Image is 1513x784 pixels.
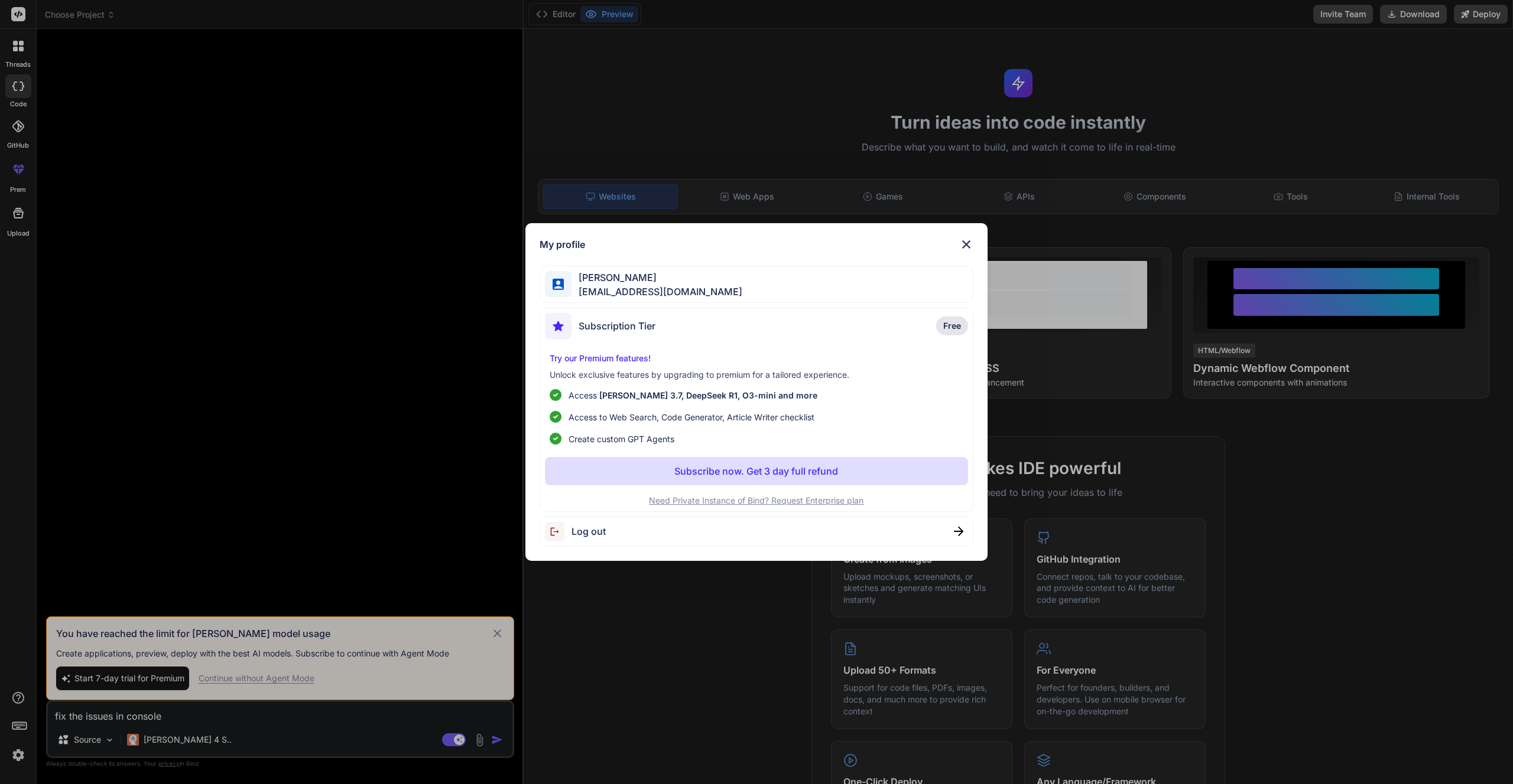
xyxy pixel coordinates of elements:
img: checklist [550,411,561,423]
img: checklist [550,389,561,401]
img: close [954,527,963,536]
span: [EMAIL_ADDRESS][DOMAIN_NAME] [572,285,742,299]
span: Log out [572,524,606,538]
img: subscription [545,313,572,339]
img: checklist [550,433,561,445]
p: Unlock exclusive features by upgrading to premium for a tailored experience. [550,369,963,381]
p: Access [569,389,817,401]
span: [PERSON_NAME] [572,270,742,285]
span: Create custom GPT Agents [569,433,674,445]
img: close [959,237,973,251]
p: Try our Premium features! [550,352,963,364]
span: Access to Web Search, Code Generator, Article Writer checklist [569,411,814,423]
img: logout [545,522,572,541]
button: Subscribe now. Get 3 day full refund [545,457,968,485]
p: Need Private Instance of Bind? Request Enterprise plan [545,495,968,507]
p: Subscribe now. Get 3 day full refund [674,464,838,478]
h1: My profile [540,237,585,251]
span: Free [943,320,961,332]
span: [PERSON_NAME] 3.7, DeepSeek R1, O3-mini and more [599,390,817,400]
span: Subscription Tier [579,319,655,333]
img: profile [553,279,564,290]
